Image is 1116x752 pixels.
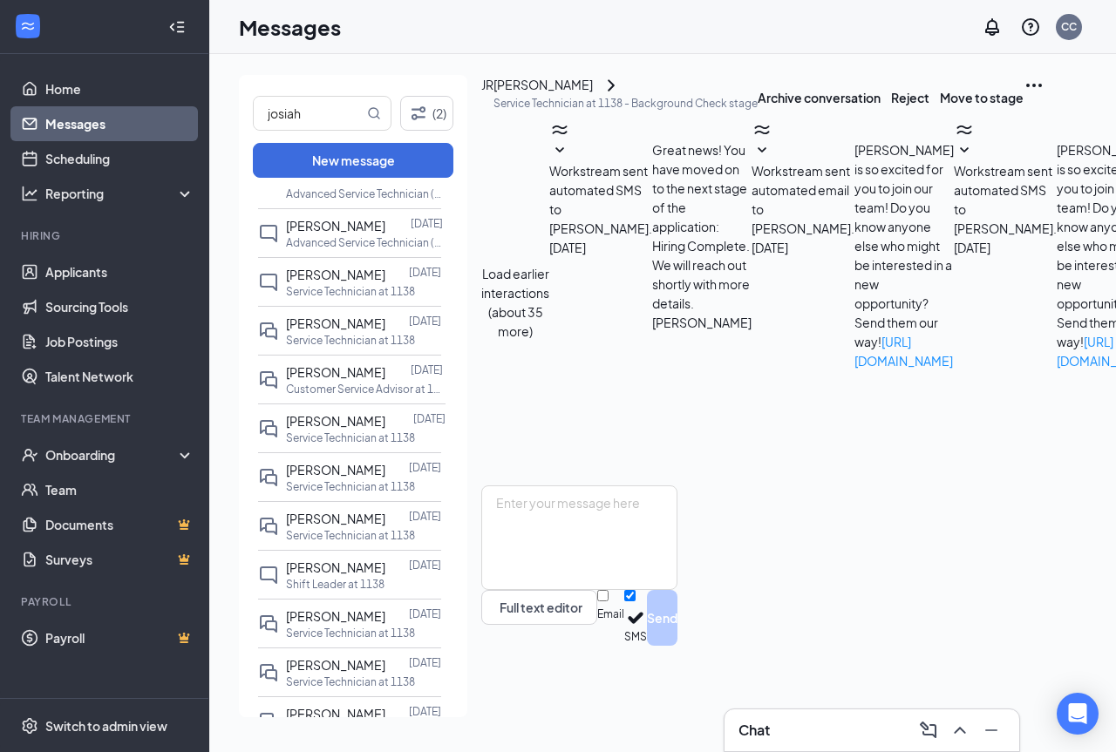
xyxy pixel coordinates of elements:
[409,704,441,719] p: [DATE]
[258,516,279,537] svg: DoubleChat
[409,606,441,621] p: [DATE]
[918,720,939,741] svg: ComposeMessage
[286,479,415,494] p: Service Technician at 1138
[286,528,415,543] p: Service Technician at 1138
[1061,19,1077,34] div: CC
[286,413,385,429] span: [PERSON_NAME]
[411,216,443,231] p: [DATE]
[45,620,194,655] a: PayrollCrown
[258,321,279,342] svg: DoubleChat
[854,142,954,369] span: [PERSON_NAME] is so excited for you to join our team! Do you know anyone else who might be intere...
[286,284,415,299] p: Service Technician at 1138
[954,140,975,161] svg: SmallChevronDown
[19,17,37,35] svg: WorkstreamLogo
[1020,17,1041,37] svg: QuestionInfo
[411,362,443,377] p: [DATE]
[286,382,443,396] p: Customer Service Advisor at 1138
[954,163,1057,236] span: Workstream sent automated SMS to [PERSON_NAME].
[493,75,593,96] div: [PERSON_NAME]
[1057,693,1099,735] div: Open Intercom Messenger
[624,606,647,629] svg: Checkmark
[597,606,624,623] div: Email
[954,119,975,140] svg: WorkstreamLogo
[21,594,191,609] div: Payroll
[940,75,1024,119] button: Move to stage
[854,334,953,369] a: [URL][DOMAIN_NAME]
[409,558,441,572] p: [DATE]
[549,238,586,257] span: [DATE]
[481,264,549,341] button: Load earlier interactions (about 35 more)
[258,613,279,634] svg: DoubleChat
[21,446,38,464] svg: UserCheck
[45,446,180,464] div: Onboarding
[400,96,453,131] button: Filter (2)
[286,267,385,282] span: [PERSON_NAME]
[286,608,385,624] span: [PERSON_NAME]
[258,223,279,244] svg: ChatInactive
[286,235,443,250] p: Advanced Service Technician (Mechanic) at 1138
[258,711,279,732] svg: DoubleChat
[286,674,415,689] p: Service Technician at 1138
[258,467,279,488] svg: DoubleChat
[946,716,974,744] button: ChevronUp
[409,460,441,475] p: [DATE]
[258,369,279,390] svg: DoubleChat
[286,333,415,348] p: Service Technician at 1138
[949,720,970,741] svg: ChevronUp
[597,590,609,601] input: Email
[45,141,194,176] a: Scheduling
[239,12,341,42] h1: Messages
[1024,75,1045,96] svg: Ellipses
[258,565,279,586] svg: ChatInactive
[45,71,194,106] a: Home
[915,716,942,744] button: ComposeMessage
[409,655,441,670] p: [DATE]
[21,411,191,426] div: Team Management
[493,96,758,111] p: Service Technician at 1138 - Background Check stage
[752,119,772,140] svg: WorkstreamLogo
[168,18,186,36] svg: Collapse
[624,590,636,601] input: SMS
[647,590,677,646] button: Send
[258,662,279,683] svg: DoubleChat
[286,430,415,445] p: Service Technician at 1138
[481,75,493,94] div: JR
[286,577,384,592] p: Shift Leader at 1138
[45,254,194,289] a: Applicants
[21,228,191,243] div: Hiring
[752,163,854,236] span: Workstream sent automated email to [PERSON_NAME].
[652,142,752,330] span: Great news! You have moved on to the next stage of the application: Hiring Complete. We will reac...
[738,721,770,740] h3: Chat
[367,106,381,120] svg: MagnifyingGlass
[45,289,194,324] a: Sourcing Tools
[409,265,441,280] p: [DATE]
[409,509,441,524] p: [DATE]
[413,411,446,426] p: [DATE]
[601,75,622,96] svg: ChevronRight
[549,163,652,236] span: Workstream sent automated SMS to [PERSON_NAME].
[891,75,929,119] button: Reject
[752,238,788,257] span: [DATE]
[253,143,453,178] button: New message
[624,629,647,646] div: SMS
[977,716,1005,744] button: Minimize
[45,106,194,141] a: Messages
[45,542,194,577] a: SurveysCrown
[409,314,441,329] p: [DATE]
[21,717,38,735] svg: Settings
[21,185,38,202] svg: Analysis
[286,657,385,673] span: [PERSON_NAME]
[981,720,1002,741] svg: Minimize
[45,472,194,507] a: Team
[286,462,385,478] span: [PERSON_NAME]
[45,324,194,359] a: Job Postings
[286,559,385,575] span: [PERSON_NAME]
[286,364,385,380] span: [PERSON_NAME]
[286,511,385,526] span: [PERSON_NAME]
[408,103,429,124] svg: Filter
[45,717,167,735] div: Switch to admin view
[258,418,279,439] svg: DoubleChat
[286,315,385,331] span: [PERSON_NAME]
[549,119,570,140] svg: WorkstreamLogo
